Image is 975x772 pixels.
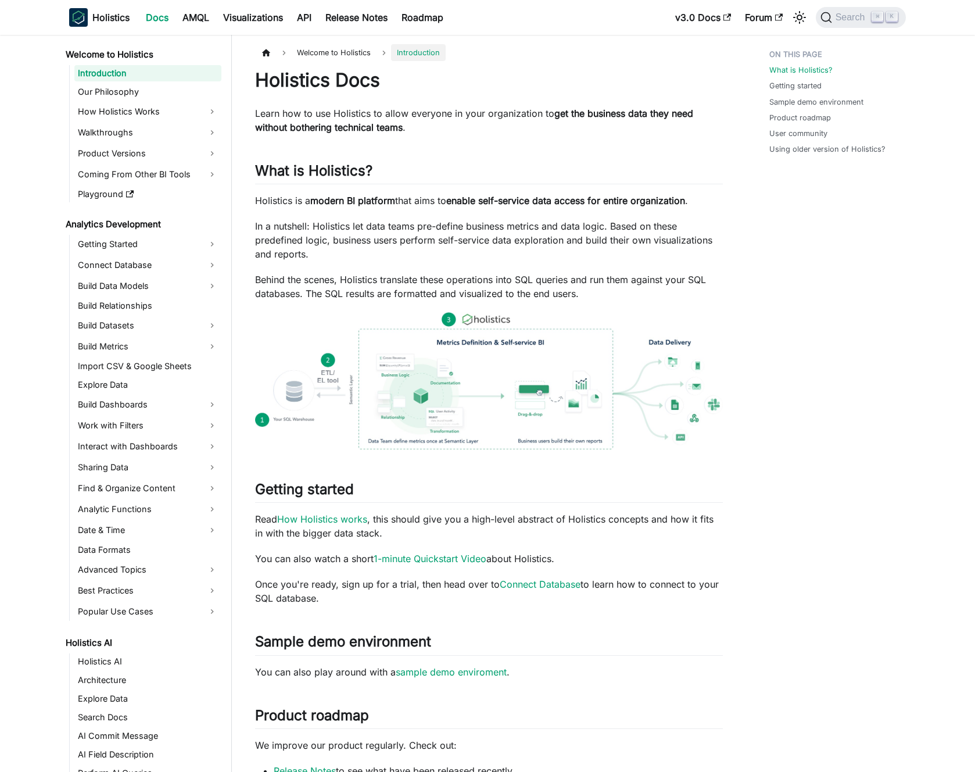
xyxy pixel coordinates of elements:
[500,578,580,590] a: Connect Database
[769,80,822,91] a: Getting started
[255,312,723,449] img: How Holistics fits in your Data Stack
[255,44,723,61] nav: Breadcrumbs
[74,437,221,456] a: Interact with Dashboards
[769,144,886,155] a: Using older version of Holistics?
[74,123,221,142] a: Walkthroughs
[769,112,831,123] a: Product roadmap
[769,65,833,76] a: What is Holistics?
[74,235,221,253] a: Getting Started
[74,500,221,519] a: Analytic Functions
[255,738,723,752] p: We improve our product regularly. Check out:
[74,377,221,393] a: Explore Data
[374,553,486,564] a: 1-minute Quickstart Video
[74,277,221,295] a: Build Data Models
[74,746,221,763] a: AI Field Description
[74,560,221,579] a: Advanced Topics
[74,395,221,414] a: Build Dashboards
[255,665,723,679] p: You can also play around with a .
[74,672,221,688] a: Architecture
[74,521,221,539] a: Date & Time
[255,707,723,729] h2: Product roadmap
[74,416,221,435] a: Work with Filters
[74,709,221,725] a: Search Docs
[74,65,221,81] a: Introduction
[816,7,906,28] button: Search (Command+K)
[69,8,130,27] a: HolisticsHolistics
[74,165,221,184] a: Coming From Other BI Tools
[769,128,827,139] a: User community
[74,337,221,356] a: Build Metrics
[74,144,221,163] a: Product Versions
[396,666,507,678] a: sample demo enviroment
[62,635,221,651] a: Holistics AI
[74,298,221,314] a: Build Relationships
[74,102,221,121] a: How Holistics Works
[175,8,216,27] a: AMQL
[790,8,809,27] button: Switch between dark and light mode (currently light mode)
[255,69,723,92] h1: Holistics Docs
[74,602,221,621] a: Popular Use Cases
[255,481,723,503] h2: Getting started
[74,542,221,558] a: Data Formats
[291,44,377,61] span: Welcome to Holistics
[290,8,318,27] a: API
[395,8,450,27] a: Roadmap
[255,273,723,301] p: Behind the scenes, Holistics translate these operations into SQL queries and run them against you...
[74,458,221,477] a: Sharing Data
[139,8,175,27] a: Docs
[74,256,221,274] a: Connect Database
[255,633,723,655] h2: Sample demo environment
[74,728,221,744] a: AI Commit Message
[74,581,221,600] a: Best Practices
[277,513,367,525] a: How Holistics works
[446,195,685,206] strong: enable self-service data access for entire organization
[74,653,221,670] a: Holistics AI
[832,12,872,23] span: Search
[391,44,446,61] span: Introduction
[255,194,723,208] p: Holistics is a that aims to .
[255,44,277,61] a: Home page
[255,219,723,261] p: In a nutshell: Holistics let data teams pre-define business metrics and data logic. Based on thes...
[216,8,290,27] a: Visualizations
[738,8,790,27] a: Forum
[769,96,863,108] a: Sample demo environment
[255,162,723,184] h2: What is Holistics?
[74,358,221,374] a: Import CSV & Google Sheets
[62,47,221,63] a: Welcome to Holistics
[310,195,395,206] strong: modern BI platform
[74,316,221,335] a: Build Datasets
[92,10,130,24] b: Holistics
[255,552,723,566] p: You can also watch a short about Holistics.
[668,8,738,27] a: v3.0 Docs
[74,84,221,100] a: Our Philosophy
[255,577,723,605] p: Once you're ready, sign up for a trial, then head over to to learn how to connect to your SQL dat...
[62,216,221,233] a: Analytics Development
[255,512,723,540] p: Read , this should give you a high-level abstract of Holistics concepts and how it fits in with t...
[74,691,221,707] a: Explore Data
[872,12,883,22] kbd: ⌘
[74,186,221,202] a: Playground
[318,8,395,27] a: Release Notes
[58,35,232,772] nav: Docs sidebar
[886,12,898,22] kbd: K
[255,106,723,134] p: Learn how to use Holistics to allow everyone in your organization to .
[74,479,221,498] a: Find & Organize Content
[69,8,88,27] img: Holistics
